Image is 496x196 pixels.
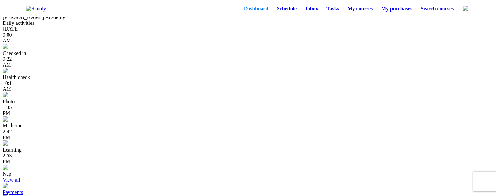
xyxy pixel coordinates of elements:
[3,44,8,49] img: checkin.jpg
[3,177,20,183] a: View all
[3,183,8,188] img: payments.jpg
[3,105,493,116] div: 1:35
[416,4,458,13] a: Search courses
[3,159,493,165] div: PM
[3,165,8,170] img: nap.jpg
[3,26,493,32] div: [DATE]
[377,4,416,13] a: My purchases
[3,32,493,44] div: 9:00
[3,171,493,177] div: Nap
[26,6,46,12] img: Skooly
[3,86,493,92] div: AM
[3,123,493,129] div: Medicine
[3,80,493,92] div: 10:11
[301,4,323,13] a: Inbox
[273,4,301,13] a: Schedule
[3,140,8,146] img: learning.jpg
[3,99,493,105] div: Photo
[240,4,273,13] a: Dashboard
[3,74,493,80] div: Health check
[3,147,493,153] div: Learning
[3,110,493,116] div: PM
[3,56,493,68] div: 9:22
[3,153,493,165] div: 2:53
[3,184,493,195] a: Payments
[3,62,493,68] div: AM
[3,116,8,122] img: medicine.jpg
[3,129,493,140] div: 2:42
[3,20,34,26] span: Daily activities
[3,189,493,195] div: Payments
[3,50,493,56] div: Checked in
[3,68,8,73] img: temperature.jpg
[343,4,377,13] a: My courses
[3,92,8,97] img: photo.jpg
[3,38,493,44] div: AM
[3,135,493,140] div: PM
[323,4,343,13] a: Tasks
